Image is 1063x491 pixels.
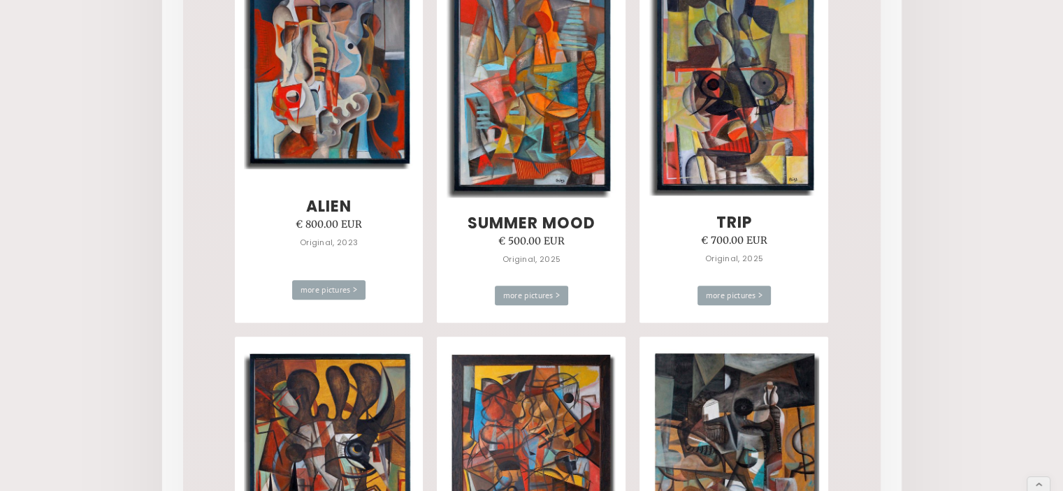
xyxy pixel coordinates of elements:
[716,214,752,231] h3: trip
[701,231,767,249] div: € 700.00 EUR
[292,280,366,300] div: more pictures >
[495,286,569,305] div: more pictures >
[468,215,595,232] h3: summer mood
[296,215,362,233] div: € 800.00 EUR
[502,250,561,268] div: Original, 2025
[306,198,352,215] h3: alien
[498,232,565,250] div: € 500.00 EUR
[697,286,772,305] div: more pictures >
[705,249,763,268] div: Original, 2025
[300,233,358,251] div: Original, 2023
